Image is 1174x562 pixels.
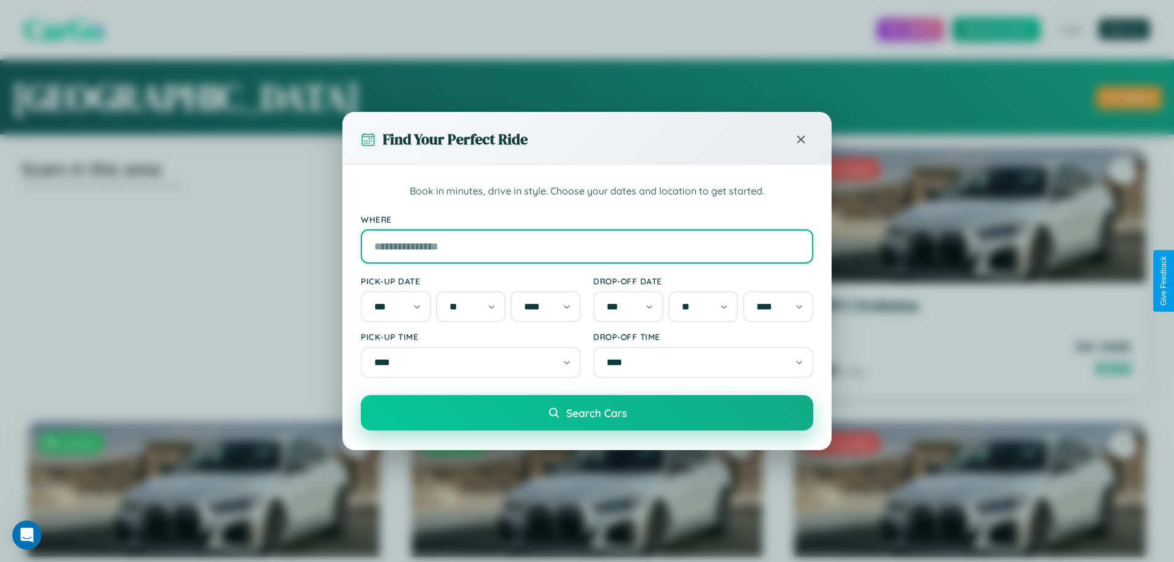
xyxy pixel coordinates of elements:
[593,331,813,342] label: Drop-off Time
[593,276,813,286] label: Drop-off Date
[361,183,813,199] p: Book in minutes, drive in style. Choose your dates and location to get started.
[566,406,627,420] span: Search Cars
[361,214,813,224] label: Where
[361,331,581,342] label: Pick-up Time
[361,276,581,286] label: Pick-up Date
[383,129,528,149] h3: Find Your Perfect Ride
[361,395,813,431] button: Search Cars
